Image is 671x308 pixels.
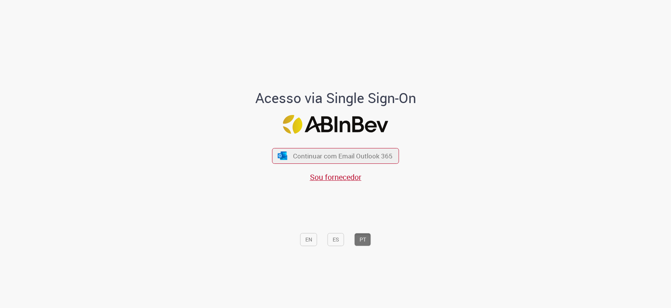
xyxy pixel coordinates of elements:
img: Logo ABInBev [283,115,388,134]
button: ícone Azure/Microsoft 360 Continuar com Email Outlook 365 [272,148,399,164]
a: Sou fornecedor [310,172,361,182]
button: ES [328,233,344,246]
img: ícone Azure/Microsoft 360 [277,152,288,160]
span: Continuar com Email Outlook 365 [293,152,393,160]
button: EN [300,233,317,246]
h1: Acesso via Single Sign-On [229,90,442,106]
button: PT [355,233,371,246]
